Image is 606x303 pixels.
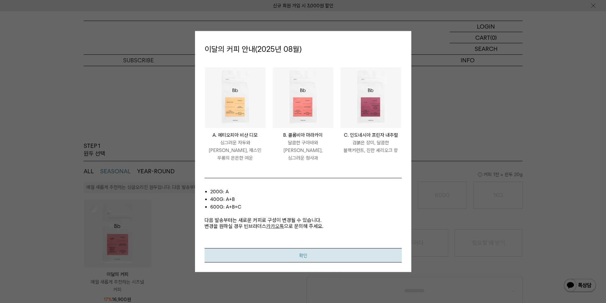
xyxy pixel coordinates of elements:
[205,248,402,263] button: 확인
[205,67,266,128] img: #285
[273,131,333,139] p: B. 콜롬비아 마라카이
[210,203,402,211] li: 600g: A+B+C
[205,131,266,139] p: A. 에티오피아 비샨 디모
[340,131,401,139] p: C. 인도네시아 프린자 내추럴
[266,223,284,229] a: 카카오톡
[273,139,333,162] p: 달콤한 구아바와 [PERSON_NAME], 싱그러운 청사과
[205,40,402,58] p: 이달의 커피 안내(2025년 08월)
[273,67,333,128] img: #285
[205,139,266,162] p: 싱그러운 자두와 [PERSON_NAME], 재스민 우롱의 은은한 여운
[210,188,402,196] li: 200g: A
[205,211,402,229] p: 다음 발송부터는 새로운 커피로 구성이 변경될 수 있습니다. 변경을 원하실 경우 빈브라더스 으로 문의해 주세요.
[340,67,401,128] img: #285
[210,196,402,203] li: 400g: A+B
[340,139,401,154] p: 검붉은 장미, 달콤한 블랙커런트, 진한 셰리오크 향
